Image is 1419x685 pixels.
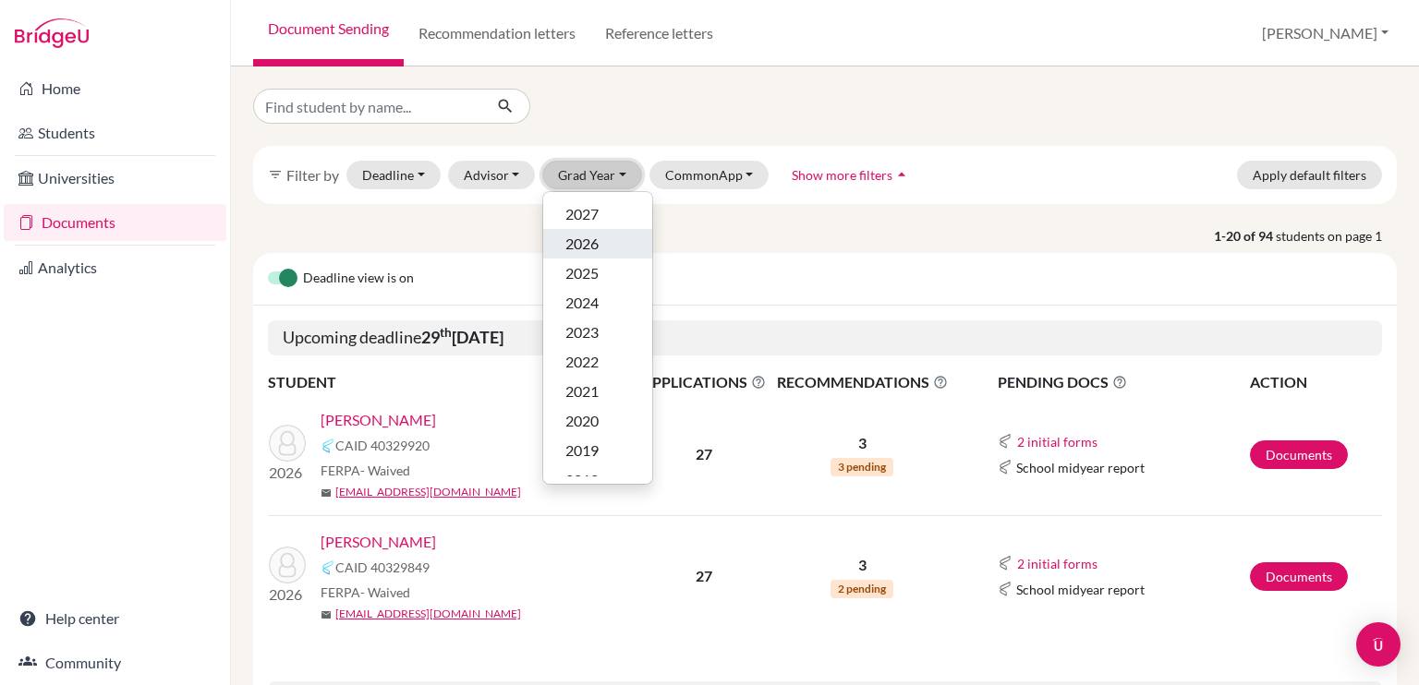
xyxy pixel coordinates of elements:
[1250,562,1348,591] a: Documents
[4,204,226,241] a: Documents
[998,556,1013,571] img: Common App logo
[776,161,927,189] button: Show more filtersarrow_drop_up
[335,436,430,455] span: CAID 40329920
[831,580,893,598] span: 2 pending
[360,463,410,478] span: - Waived
[321,583,410,602] span: FERPA
[268,167,283,182] i: filter_list
[1016,553,1098,574] button: 2 initial forms
[253,89,482,124] input: Find student by name...
[543,199,652,229] button: 2027
[321,461,410,480] span: FERPA
[792,167,892,183] span: Show more filters
[543,347,652,377] button: 2022
[335,606,521,622] a: [EMAIL_ADDRESS][DOMAIN_NAME]
[321,487,332,499] span: mail
[696,445,712,463] b: 27
[4,160,226,197] a: Universities
[543,229,652,258] button: 2026
[448,161,536,189] button: Advisor
[542,161,642,189] button: Grad Year
[321,560,335,575] img: Common App logo
[4,70,226,107] a: Home
[543,465,652,495] button: 2018
[321,409,436,431] a: [PERSON_NAME]
[565,321,599,343] span: 2023
[421,327,503,347] b: 29 [DATE]
[269,462,306,484] p: 2026
[1016,431,1098,452] button: 2 initial forms
[1249,370,1382,394] th: ACTION
[998,582,1013,596] img: Common App logo
[269,547,306,583] img: Vazquez, Nicolas
[565,439,599,462] span: 2019
[15,18,89,48] img: Bridge-U
[1237,161,1382,189] button: Apply default filters
[360,584,410,600] span: - Waived
[286,166,339,184] span: Filter by
[565,410,599,432] span: 2020
[998,434,1013,449] img: Common App logo
[1254,16,1397,51] button: [PERSON_NAME]
[1016,458,1145,477] span: School midyear report
[892,165,911,184] i: arrow_drop_up
[565,262,599,284] span: 2025
[771,432,952,454] p: 3
[771,554,952,576] p: 3
[440,325,452,340] sup: th
[543,436,652,465] button: 2019
[565,203,599,225] span: 2027
[543,318,652,347] button: 2023
[1016,580,1145,599] span: School midyear report
[696,567,712,584] b: 27
[346,161,441,189] button: Deadline
[565,292,599,314] span: 2024
[565,380,599,403] span: 2021
[565,233,599,255] span: 2026
[831,458,893,476] span: 3 pending
[268,370,637,394] th: STUDENT
[4,114,226,151] a: Students
[543,258,652,288] button: 2025
[335,484,521,500] a: [EMAIL_ADDRESS][DOMAIN_NAME]
[1250,440,1348,469] a: Documents
[542,191,653,485] div: Grad Year
[269,425,306,462] img: Vazquez, Alejandro
[269,583,306,606] p: 2026
[4,249,226,286] a: Analytics
[771,371,952,393] span: RECOMMENDATIONS
[998,371,1248,393] span: PENDING DOCS
[1276,226,1397,246] span: students on page 1
[543,377,652,406] button: 2021
[565,469,599,491] span: 2018
[335,558,430,577] span: CAID 40329849
[998,460,1013,475] img: Common App logo
[649,161,770,189] button: CommonApp
[268,320,1382,355] h5: Upcoming deadline
[4,600,226,637] a: Help center
[321,439,335,453] img: Common App logo
[1214,226,1276,246] strong: 1-20 of 94
[4,644,226,681] a: Community
[565,351,599,373] span: 2022
[543,288,652,318] button: 2024
[1356,622,1401,667] div: Open Intercom Messenger
[303,268,414,290] span: Deadline view is on
[321,609,332,620] span: mail
[543,406,652,436] button: 2020
[321,531,436,553] a: [PERSON_NAME]
[638,371,770,393] span: APPLICATIONS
